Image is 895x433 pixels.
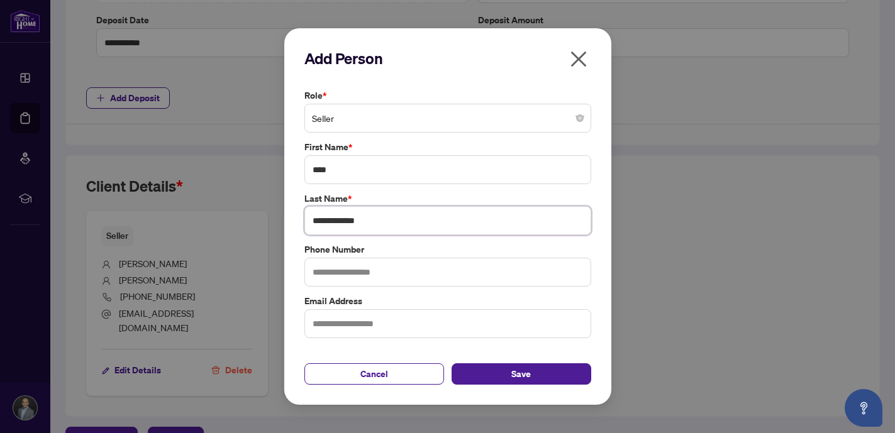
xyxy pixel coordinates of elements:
[304,243,591,256] label: Phone Number
[304,192,591,206] label: Last Name
[304,363,444,385] button: Cancel
[452,363,591,385] button: Save
[569,49,589,69] span: close
[304,48,591,69] h2: Add Person
[304,89,591,102] label: Role
[304,294,591,308] label: Email Address
[312,106,584,130] span: Seller
[511,364,531,384] span: Save
[576,114,584,122] span: close-circle
[304,140,591,154] label: First Name
[360,364,388,384] span: Cancel
[845,389,882,427] button: Open asap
